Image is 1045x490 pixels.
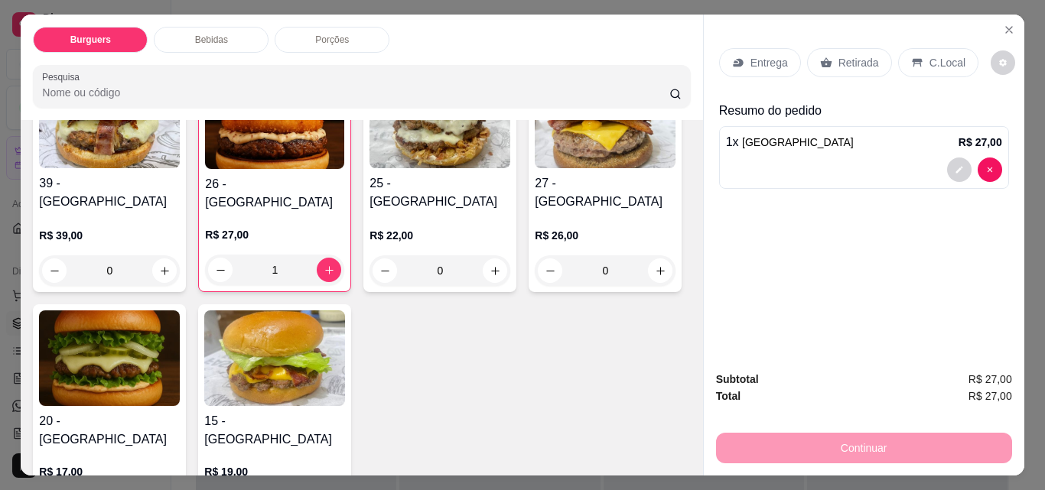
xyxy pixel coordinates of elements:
h4: 39 - [GEOGRAPHIC_DATA] [39,174,180,211]
img: product-image [39,310,180,406]
p: R$ 17,00 [39,464,180,479]
strong: Subtotal [716,373,759,385]
p: Bebidas [195,34,228,46]
img: product-image [369,73,510,168]
button: decrease-product-quantity [947,157,972,182]
h4: 15 - [GEOGRAPHIC_DATA] [204,412,345,449]
button: Close [997,18,1021,42]
p: R$ 39,00 [39,228,180,243]
img: product-image [205,73,344,169]
p: Porções [315,34,349,46]
img: product-image [39,73,180,168]
span: R$ 27,00 [968,388,1012,404]
p: 1 x [726,133,854,151]
strong: Total [716,390,741,402]
button: decrease-product-quantity [991,50,1015,75]
p: Retirada [838,55,879,70]
p: R$ 22,00 [369,228,510,243]
h4: 20 - [GEOGRAPHIC_DATA] [39,412,180,449]
p: R$ 27,00 [959,135,1002,150]
span: [GEOGRAPHIC_DATA] [742,136,854,148]
img: product-image [535,73,676,168]
p: Burguers [70,34,111,46]
button: decrease-product-quantity [978,157,1002,182]
p: R$ 26,00 [535,228,676,243]
h4: 25 - [GEOGRAPHIC_DATA] [369,174,510,211]
span: R$ 27,00 [968,371,1012,388]
input: Pesquisa [42,85,669,100]
h4: 26 - [GEOGRAPHIC_DATA] [205,175,344,212]
h4: 27 - [GEOGRAPHIC_DATA] [535,174,676,211]
img: product-image [204,310,345,406]
p: Entrega [750,55,788,70]
p: R$ 19,00 [204,464,345,479]
p: R$ 27,00 [205,227,344,242]
p: Resumo do pedido [719,102,1009,120]
label: Pesquisa [42,70,85,83]
p: C.Local [929,55,965,70]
